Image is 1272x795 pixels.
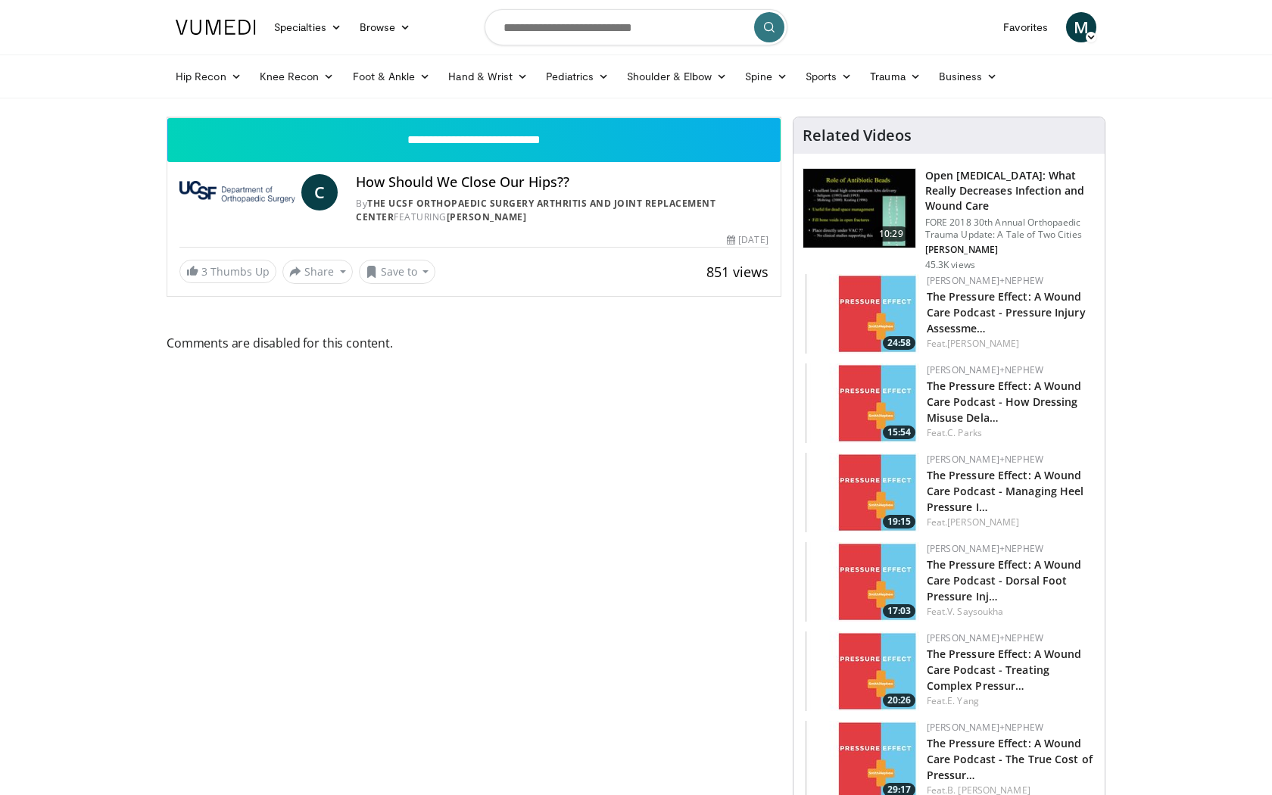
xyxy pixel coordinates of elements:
h4: How Should We Close Our Hips?? [356,174,768,191]
a: 20:26 [806,631,919,711]
a: Specialties [265,12,351,42]
a: [PERSON_NAME]+Nephew [927,363,1043,376]
a: E. Yang [947,694,979,707]
div: By FEATURING [356,197,768,224]
a: Spine [736,61,796,92]
a: Foot & Ankle [344,61,440,92]
img: d68379d8-97de-484f-9076-f39c80eee8eb.150x105_q85_crop-smart_upscale.jpg [806,542,919,622]
input: Search topics, interventions [485,9,787,45]
a: The Pressure Effect: A Wound Care Podcast - Pressure Injury Assessme… [927,289,1086,335]
div: Feat. [927,426,1093,440]
a: [PERSON_NAME] [447,210,527,223]
h4: Related Videos [803,126,912,145]
a: 10:29 Open [MEDICAL_DATA]: What Really Decreases Infection and Wound Care FORE 2018 30th Annual O... [803,168,1096,271]
div: Feat. [927,337,1093,351]
img: 60a7b2e5-50df-40c4-868a-521487974819.150x105_q85_crop-smart_upscale.jpg [806,453,919,532]
a: The Pressure Effect: A Wound Care Podcast - Treating Complex Pressur… [927,647,1082,693]
span: 17:03 [883,604,915,618]
p: FORE 2018 30th Annual Orthopaedic Trauma Update: A Tale of Two Cities [925,217,1096,241]
div: Feat. [927,516,1093,529]
a: [PERSON_NAME]+Nephew [927,721,1043,734]
span: 3 [201,264,207,279]
span: 10:29 [873,226,909,242]
a: [PERSON_NAME]+Nephew [927,274,1043,287]
a: The UCSF Orthopaedic Surgery Arthritis and Joint Replacement Center [356,197,715,223]
h3: Open [MEDICAL_DATA]: What Really Decreases Infection and Wound Care [925,168,1096,214]
span: 20:26 [883,694,915,707]
span: 15:54 [883,426,915,439]
img: ded7be61-cdd8-40fc-98a3-de551fea390e.150x105_q85_crop-smart_upscale.jpg [803,169,915,248]
a: The Pressure Effect: A Wound Care Podcast - How Dressing Misuse Dela… [927,379,1082,425]
a: 24:58 [806,274,919,354]
img: VuMedi Logo [176,20,256,35]
button: Share [282,260,353,284]
a: Knee Recon [251,61,344,92]
a: 17:03 [806,542,919,622]
img: The UCSF Orthopaedic Surgery Arthritis and Joint Replacement Center [179,174,295,210]
p: 45.3K views [925,259,975,271]
a: Browse [351,12,420,42]
a: C [301,174,338,210]
a: [PERSON_NAME]+Nephew [927,453,1043,466]
div: [DATE] [727,233,768,247]
a: Trauma [861,61,930,92]
a: [PERSON_NAME] [947,516,1019,528]
a: M [1066,12,1096,42]
span: 24:58 [883,336,915,350]
div: Feat. [927,605,1093,619]
a: 3 Thumbs Up [179,260,276,283]
a: [PERSON_NAME]+Nephew [927,631,1043,644]
button: Save to [359,260,436,284]
p: [PERSON_NAME] [925,244,1096,256]
a: Pediatrics [537,61,618,92]
a: Shoulder & Elbow [618,61,736,92]
img: 2a658e12-bd38-46e9-9f21-8239cc81ed40.150x105_q85_crop-smart_upscale.jpg [806,274,919,354]
img: 5dccabbb-5219-43eb-ba82-333b4a767645.150x105_q85_crop-smart_upscale.jpg [806,631,919,711]
span: 851 views [706,263,768,281]
a: C. Parks [947,426,982,439]
a: The Pressure Effect: A Wound Care Podcast - Managing Heel Pressure I… [927,468,1084,514]
a: Business [930,61,1007,92]
a: V. Saysoukha [947,605,1003,618]
a: [PERSON_NAME] [947,337,1019,350]
span: Comments are disabled for this content. [167,333,781,353]
a: The Pressure Effect: A Wound Care Podcast - The True Cost of Pressur… [927,736,1093,782]
span: 19:15 [883,515,915,528]
a: The Pressure Effect: A Wound Care Podcast - Dorsal Foot Pressure Inj… [927,557,1082,603]
a: Hand & Wrist [439,61,537,92]
div: Feat. [927,694,1093,708]
img: 61e02083-5525-4adc-9284-c4ef5d0bd3c4.150x105_q85_crop-smart_upscale.jpg [806,363,919,443]
a: Favorites [994,12,1057,42]
a: 19:15 [806,453,919,532]
a: Hip Recon [167,61,251,92]
video-js: Video Player [167,117,781,118]
a: 15:54 [806,363,919,443]
a: [PERSON_NAME]+Nephew [927,542,1043,555]
a: Sports [797,61,862,92]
